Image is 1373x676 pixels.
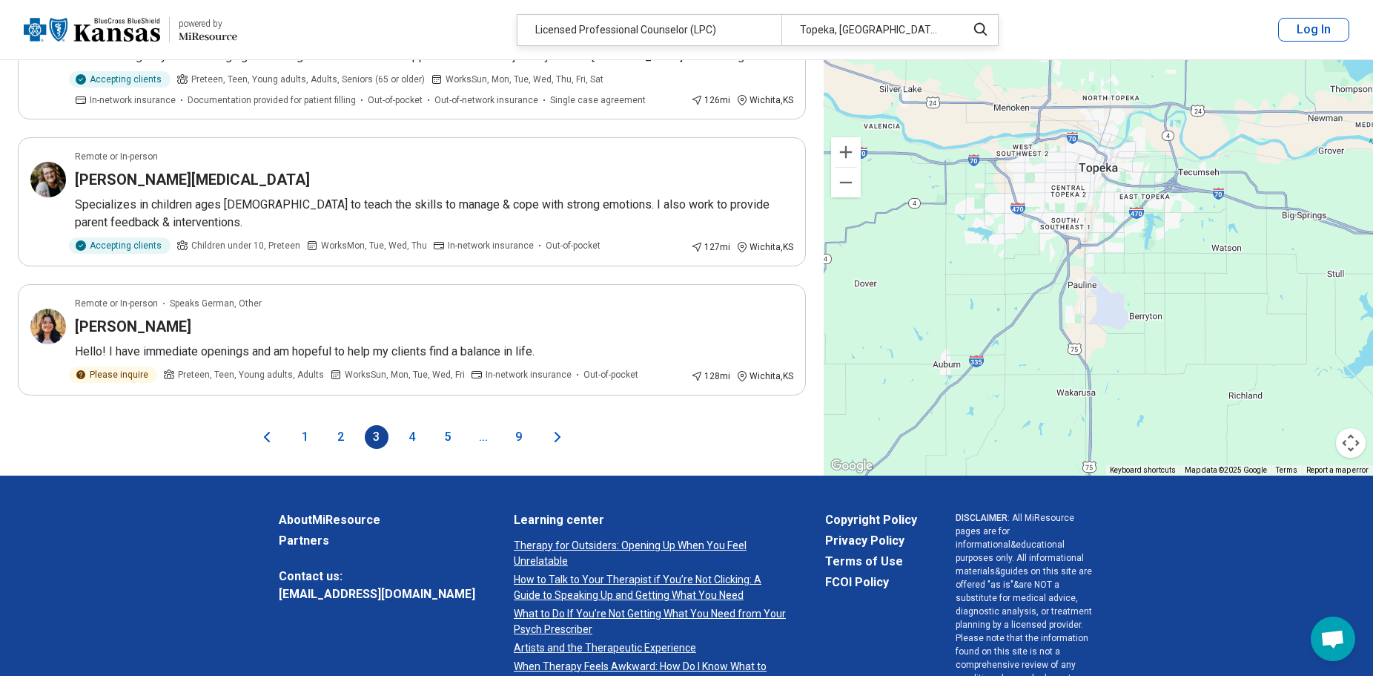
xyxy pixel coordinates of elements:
span: Works Sun, Mon, Tue, Wed, Fri [345,368,465,381]
p: Specializes in children ages [DEMOGRAPHIC_DATA] to teach the skills to manage & cope with strong ... [75,196,793,232]
div: Please inquire [69,367,157,383]
div: Wichita , KS [736,240,793,254]
button: 9 [507,425,531,449]
h3: [PERSON_NAME] [75,316,191,337]
span: Documentation provided for patient filling [188,93,356,107]
button: 4 [400,425,424,449]
a: Artists and the Therapeutic Experience [514,640,787,656]
p: Remote or In-person [75,150,158,163]
a: How to Talk to Your Therapist if You’re Not Clicking: A Guide to Speaking Up and Getting What You... [514,572,787,603]
a: Blue Cross Blue Shield Kansaspowered by [24,12,237,47]
img: Google [827,456,876,476]
div: Open chat [1311,617,1355,661]
div: 126 mi [691,93,730,107]
a: [EMAIL_ADDRESS][DOMAIN_NAME] [279,585,475,603]
a: AboutMiResource [279,511,475,529]
span: Map data ©2025 Google [1185,466,1267,474]
span: Children under 10, Preteen [191,239,300,252]
div: Licensed Professional Counselor (LPC) [517,15,781,45]
span: Speaks German, Other [170,297,262,310]
span: Works Mon, Tue, Wed, Thu [321,239,427,252]
div: Wichita , KS [736,93,793,107]
div: Accepting clients [69,237,171,254]
button: 2 [329,425,353,449]
a: FCOI Policy [825,574,917,591]
span: Preteen, Teen, Young adults, Adults, Seniors (65 or older) [191,73,425,86]
div: 127 mi [691,240,730,254]
div: Topeka, [GEOGRAPHIC_DATA] [781,15,957,45]
button: Zoom out [831,168,861,197]
div: 128 mi [691,370,730,383]
a: Privacy Policy [825,532,917,550]
a: Partners [279,532,475,550]
span: Single case agreement [550,93,646,107]
button: Log In [1278,18,1349,42]
button: Next page [549,425,566,449]
button: 1 [294,425,317,449]
a: Terms (opens in new tab) [1276,466,1297,474]
span: Out-of-pocket [583,368,638,381]
button: Zoom in [831,137,861,167]
a: What to Do If You’re Not Getting What You Need from Your Psych Prescriber [514,606,787,637]
a: Copyright Policy [825,511,917,529]
a: Therapy for Outsiders: Opening Up When You Feel Unrelatable [514,538,787,569]
span: Out-of-network insurance [434,93,538,107]
button: 5 [436,425,460,449]
a: Report a map error [1306,466,1369,474]
span: Out-of-pocket [546,239,601,252]
img: Blue Cross Blue Shield Kansas [24,12,160,47]
span: Preteen, Teen, Young adults, Adults [178,368,324,381]
span: Out-of-pocket [368,93,423,107]
button: Keyboard shortcuts [1110,465,1176,476]
span: Works Sun, Mon, Tue, Wed, Thu, Fri, Sat [446,73,603,86]
button: Previous page [258,425,276,449]
span: In-network insurance [448,239,534,252]
a: Learning center [514,511,787,529]
div: Wichita , KS [736,370,793,383]
span: DISCLAIMER [956,513,1008,523]
span: In-network insurance [486,368,572,381]
span: ... [472,425,495,449]
p: Remote or In-person [75,297,158,310]
p: Hello! I have immediate openings and am hopeful to help my clients find a balance in life. [75,343,793,361]
button: 3 [365,425,388,449]
div: Accepting clients [69,71,171,88]
a: Open this area in Google Maps (opens a new window) [827,456,876,476]
h3: [PERSON_NAME][MEDICAL_DATA] [75,169,310,190]
a: Terms of Use [825,553,917,571]
span: In-network insurance [90,93,176,107]
button: Map camera controls [1336,428,1366,458]
span: Contact us: [279,568,475,585]
div: powered by [179,17,237,30]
